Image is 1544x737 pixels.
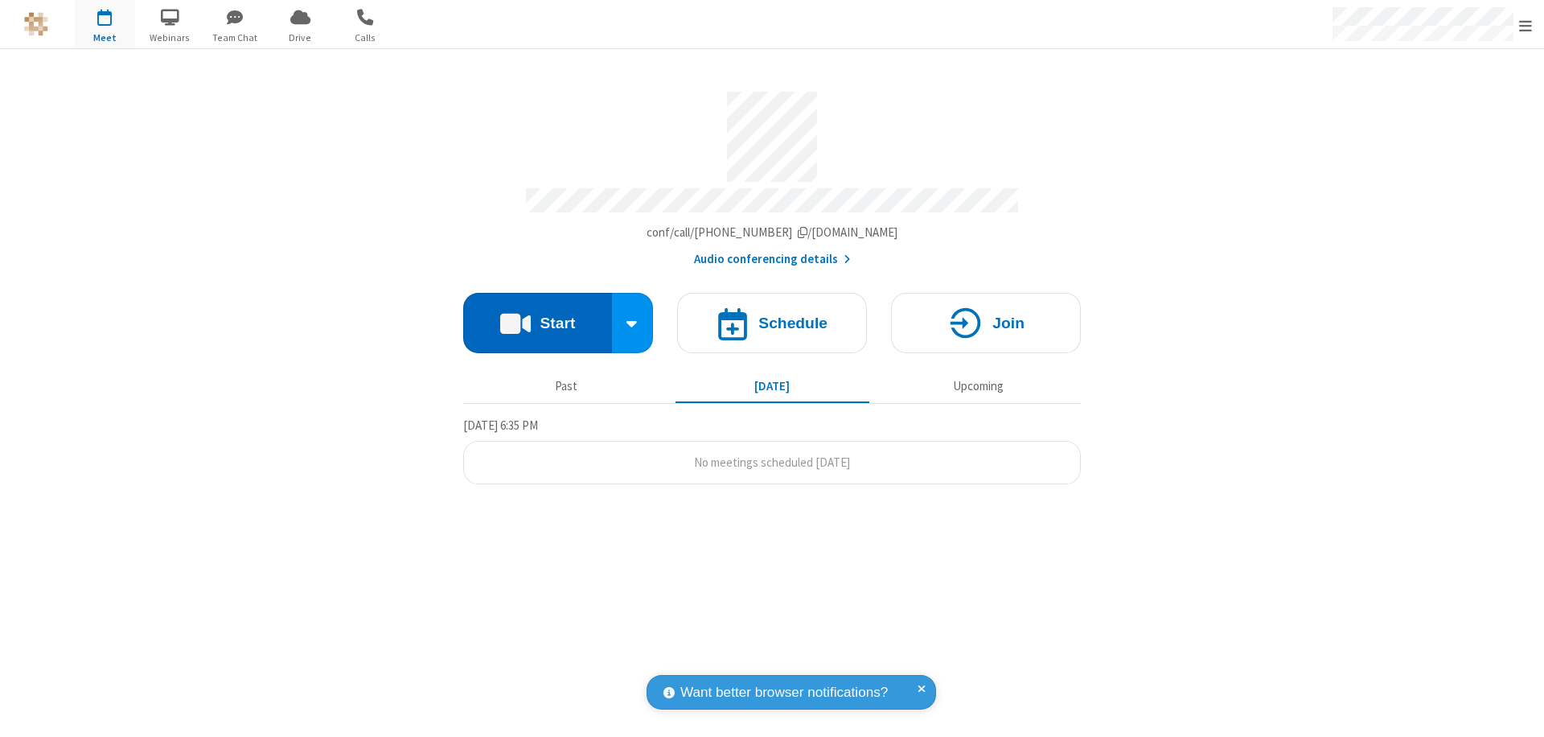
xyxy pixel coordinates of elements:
[647,224,898,240] span: Copy my meeting room link
[675,371,869,401] button: [DATE]
[463,293,612,353] button: Start
[992,315,1025,331] h4: Join
[881,371,1075,401] button: Upcoming
[463,418,538,433] span: [DATE] 6:35 PM
[463,416,1081,485] section: Today's Meetings
[540,315,575,331] h4: Start
[335,31,396,45] span: Calls
[647,224,898,242] button: Copy my meeting room linkCopy my meeting room link
[205,31,265,45] span: Team Chat
[758,315,827,331] h4: Schedule
[470,371,663,401] button: Past
[694,455,850,470] span: No meetings scheduled [DATE]
[612,293,654,353] div: Start conference options
[140,31,200,45] span: Webinars
[680,682,888,703] span: Want better browser notifications?
[24,12,48,36] img: QA Selenium DO NOT DELETE OR CHANGE
[463,80,1081,269] section: Account details
[75,31,135,45] span: Meet
[677,293,867,353] button: Schedule
[891,293,1081,353] button: Join
[270,31,331,45] span: Drive
[694,250,851,269] button: Audio conferencing details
